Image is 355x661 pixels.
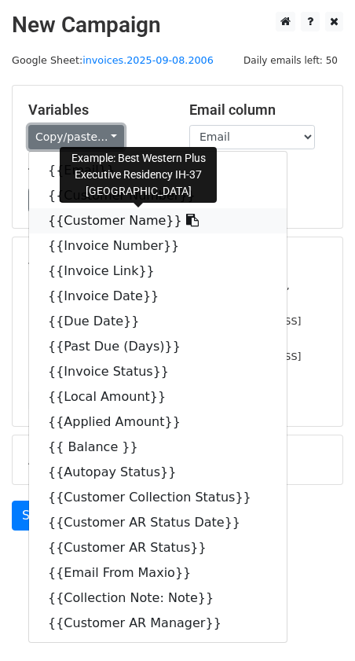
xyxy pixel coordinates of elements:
[60,147,217,203] div: Example: Best Western Plus Executive Residency IH-37 [GEOGRAPHIC_DATA]
[276,586,355,661] iframe: Chat Widget
[29,208,287,233] a: {{Customer Name}}
[238,52,343,69] span: Daily emails left: 50
[29,535,287,560] a: {{Customer AR Status}}
[29,409,287,435] a: {{Applied Amount}}
[29,460,287,485] a: {{Autopay Status}}
[29,309,287,334] a: {{Due Date}}
[12,54,214,66] small: Google Sheet:
[29,485,287,510] a: {{Customer Collection Status}}
[28,280,290,310] small: [EMAIL_ADDRESS][PERSON_NAME][DOMAIN_NAME], [PERSON_NAME][EMAIL_ADDRESS][DOMAIN_NAME]
[29,510,287,535] a: {{Customer AR Status Date}}
[82,54,214,66] a: invoices.2025-09-08.2006
[29,435,287,460] a: {{ Balance }}
[28,101,166,119] h5: Variables
[29,158,287,183] a: {{Email}}
[29,611,287,636] a: {{Customer AR Manager}}
[238,54,343,66] a: Daily emails left: 50
[189,101,327,119] h5: Email column
[29,359,287,384] a: {{Invoice Status}}
[29,259,287,284] a: {{Invoice Link}}
[28,125,124,149] a: Copy/paste...
[29,233,287,259] a: {{Invoice Number}}
[29,183,287,208] a: {{Customer Number}}
[29,560,287,586] a: {{Email From Maxio}}
[29,284,287,309] a: {{Invoice Date}}
[29,334,287,359] a: {{Past Due (Days)}}
[29,586,287,611] a: {{Collection Note: Note}}
[12,12,343,39] h2: New Campaign
[29,384,287,409] a: {{Local Amount}}
[12,501,64,531] a: Send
